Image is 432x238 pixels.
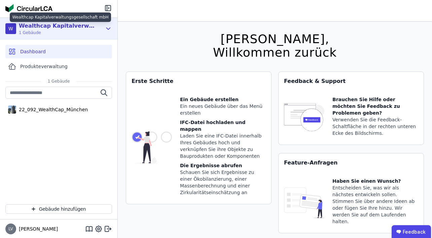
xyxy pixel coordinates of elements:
[213,32,337,46] div: [PERSON_NAME],
[279,72,424,91] div: Feedback & Support
[180,103,266,116] div: Ein neues Gebäude über das Menü erstellen
[180,132,266,159] div: Laden Sie eine IFC-Datei innerhalb Ihres Gebäudes hoch und verknüpfen Sie ihre Objekte zu Bauprod...
[5,4,52,12] img: Concular
[20,63,68,70] span: Produkteverwaltung
[5,204,112,214] button: Gebäude hinzufügen
[180,162,266,169] div: Die Ergebnisse abrufen
[19,22,96,30] div: Wealthcap Kapitalverwaltungsgesellschaft mbH
[8,227,13,231] span: LV
[180,169,266,196] div: Schauen Sie sich Ergebnisse zu einer Ökobilanzierung, einer Massenberechnung und einer Zirkularit...
[16,226,58,232] span: [PERSON_NAME]
[19,30,96,35] span: 1 Gebäude
[10,12,111,22] div: Wealthcap Kapitalverwaltungsgesellschaft mbH
[332,184,418,225] div: Entscheiden Sie, was wir als nächstes entwickeln sollen. Stimmen Sie über andere Ideen ab oder fü...
[126,72,271,91] div: Erste Schritte
[213,46,337,59] div: Willkommen zurück
[284,178,324,228] img: feature_request_tile-UiXE1qGU.svg
[5,23,16,34] div: W
[332,178,418,184] div: Haben Sie einen Wunsch?
[279,153,424,172] div: Feature-Anfragen
[20,48,46,55] span: Dashboard
[284,96,324,139] img: feedback-icon-HCTs5lye.svg
[132,96,172,199] img: getting_started_tile-DrF_GRSv.svg
[332,116,418,137] div: Verwenden Sie die Feedback-Schaltfläche in der rechten unteren Ecke des Bildschirms.
[8,104,16,115] img: 22_092_WealthCap_München
[180,119,266,132] div: IFC-Datei hochladen und mappen
[332,96,418,116] div: Brauchen Sie Hilfe oder möchten Sie Feedback zu Problemen geben?
[180,96,266,103] div: Ein Gebäude erstellen
[41,79,77,84] span: 1 Gebäude
[16,106,88,113] div: 22_092_WealthCap_München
